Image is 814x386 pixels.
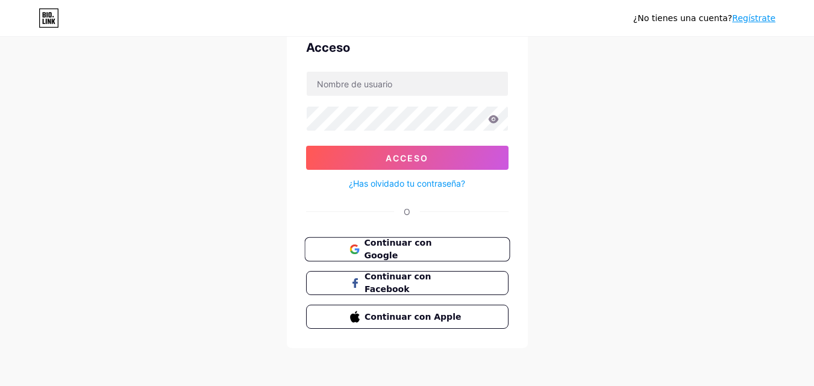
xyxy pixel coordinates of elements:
font: O [404,207,410,217]
a: Regístrate [732,13,775,23]
a: Continuar con Google [306,237,509,261]
font: Continuar con Facebook [365,272,431,294]
button: Continuar con Apple [306,305,509,329]
button: Continuar con Facebook [306,271,509,295]
button: Continuar con Google [304,237,510,262]
font: Acceso [386,153,428,163]
font: Continuar con Google [364,238,431,261]
button: Acceso [306,146,509,170]
a: ¿Has olvidado tu contraseña? [349,177,465,190]
input: Nombre de usuario [307,72,508,96]
font: ¿No tienes una cuenta? [633,13,732,23]
font: ¿Has olvidado tu contraseña? [349,178,465,188]
font: Continuar con Apple [365,312,461,322]
font: Acceso [306,40,350,55]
